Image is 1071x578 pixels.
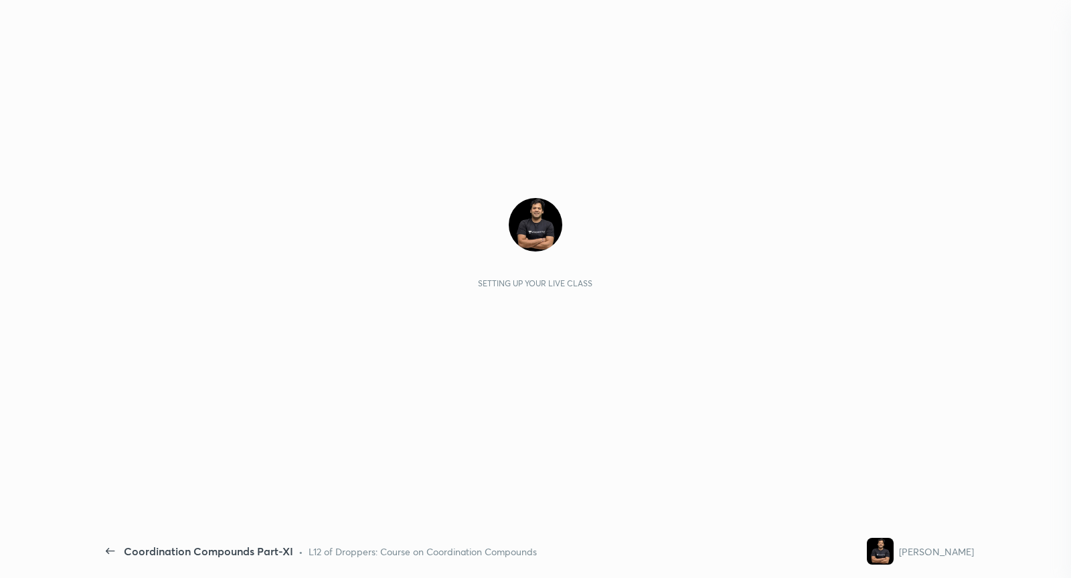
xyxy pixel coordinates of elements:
[867,538,894,565] img: 09cf30fa7328422783919cb9d1918269.jpg
[309,545,537,559] div: L12 of Droppers: Course on Coordination Compounds
[299,545,303,559] div: •
[899,545,974,559] div: [PERSON_NAME]
[478,278,592,288] div: Setting up your live class
[124,543,293,559] div: Coordination Compounds Part-XI
[509,198,562,252] img: 09cf30fa7328422783919cb9d1918269.jpg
